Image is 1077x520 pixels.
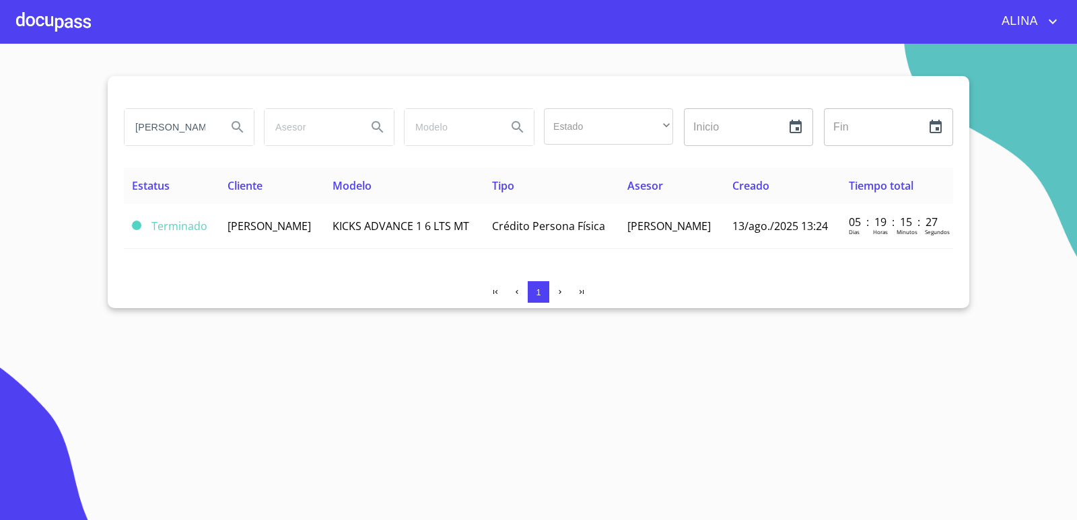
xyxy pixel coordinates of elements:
input: search [265,109,356,145]
span: Cliente [228,178,263,193]
input: search [405,109,496,145]
span: [PERSON_NAME] [627,219,711,233]
span: Estatus [132,178,170,193]
span: Asesor [627,178,663,193]
span: Tipo [492,178,514,193]
button: Search [361,111,394,143]
span: Crédito Persona Física [492,219,605,233]
button: Search [221,111,254,143]
p: Horas [873,228,888,235]
p: 05 : 19 : 15 : 27 [849,215,940,229]
input: search [125,109,216,145]
button: account of current user [992,11,1061,32]
span: Terminado [132,221,141,230]
div: ​ [544,108,673,145]
span: KICKS ADVANCE 1 6 LTS MT [333,219,469,233]
p: Dias [849,228,860,235]
span: 13/ago./2025 13:24 [732,219,828,233]
p: Segundos [925,228,950,235]
span: Terminado [151,219,207,233]
span: Modelo [333,178,372,193]
button: Search [501,111,534,143]
span: Tiempo total [849,178,913,193]
span: Creado [732,178,769,193]
span: [PERSON_NAME] [228,219,311,233]
span: 1 [536,287,541,297]
button: 1 [528,281,549,303]
span: ALINA [992,11,1045,32]
p: Minutos [897,228,917,235]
